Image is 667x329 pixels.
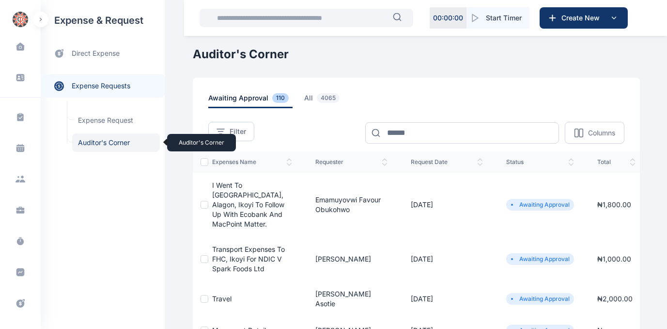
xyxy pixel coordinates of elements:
button: Start Timer [466,7,529,29]
span: 110 [272,93,289,103]
span: Create New [558,13,608,23]
p: 00 : 00 : 00 [433,13,463,23]
span: Auditor's Corner [72,133,160,152]
span: awaiting approval [208,93,293,108]
a: I went to [GEOGRAPHIC_DATA], Alagon, Ikoyi to follow up with Ecobank and MacPoint Matter. [212,181,284,228]
span: ₦ 1,800.00 [597,200,631,209]
td: [PERSON_NAME] [304,237,399,281]
span: request date [411,158,483,166]
li: Awaiting Approval [510,295,570,303]
button: Create New [540,7,628,29]
a: direct expense [41,41,165,66]
span: total [597,158,636,166]
span: direct expense [72,49,120,59]
button: Filter [208,122,254,141]
p: Columns [588,128,615,138]
button: Columns [565,122,624,144]
a: awaiting approval110 [208,93,304,108]
a: Expense Request [72,111,160,130]
a: Travel [212,295,232,303]
a: Auditor's CornerAuditor's Corner [72,133,160,152]
a: Transport Expenses to FHC, Ikoyi for NDIC V Spark Foods Ltd [212,245,285,273]
td: [DATE] [399,281,495,316]
span: ₦ 2,000.00 [597,295,633,303]
a: expense requests [41,74,165,98]
span: expenses Name [212,158,292,166]
span: Start Timer [486,13,522,23]
li: Awaiting Approval [510,201,570,209]
span: ₦ 1,000.00 [597,255,631,263]
span: Requester [315,158,388,166]
td: Emamuyovwi Favour Obukohwo [304,173,399,237]
span: Filter [230,127,246,136]
span: 4065 [317,93,340,103]
td: [DATE] [399,173,495,237]
td: [PERSON_NAME] Asotie [304,281,399,316]
h1: Auditor's Corner [193,47,640,62]
span: all [304,93,343,108]
a: all4065 [304,93,355,108]
td: [DATE] [399,237,495,281]
div: expense requests [41,66,165,98]
span: status [506,158,574,166]
li: Awaiting Approval [510,255,570,263]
